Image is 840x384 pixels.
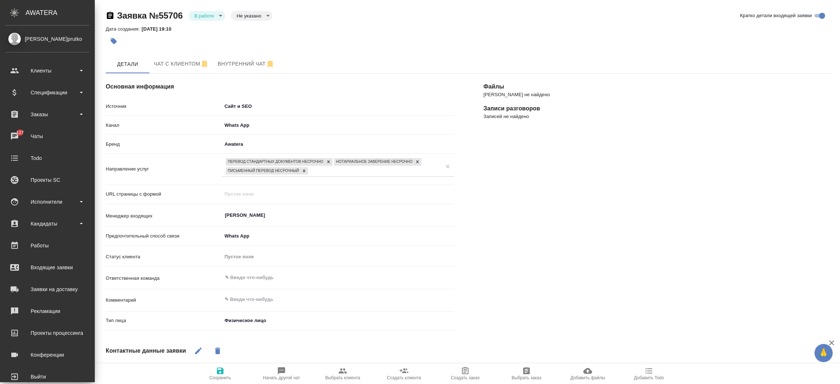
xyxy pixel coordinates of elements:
span: Кратко детали входящей заявки [740,12,812,19]
span: Добавить файлы [570,375,605,380]
button: Open [450,277,452,278]
p: Менеджер входящих [106,212,222,220]
div: Выйти [5,371,89,382]
h4: Основная информация [106,82,454,91]
div: В работе [231,11,272,21]
button: Редактировать [190,342,207,360]
div: Кандидаты [5,218,89,229]
button: Выбрать заказ [496,364,557,384]
p: Ответственная команда [106,275,222,282]
div: Перевод стандартных документов несрочно [226,158,324,166]
button: Начать другой чат [251,364,312,384]
button: Добавить файлы [557,364,618,384]
div: Нотариальное заверение несрочно [334,158,414,166]
span: 127 [12,129,28,136]
div: Рекламации [5,306,89,317]
div: Проекты процессинга [5,328,89,338]
div: Чаты [5,131,89,142]
span: 🙏 [817,345,830,361]
a: Проекты SC [2,171,93,189]
a: Конференции [2,346,93,364]
a: Todo [2,149,93,167]
p: Бренд [106,141,222,148]
div: Физическое лицо [222,314,377,327]
button: Open [450,215,452,216]
p: Статус клиента [106,253,222,260]
p: [DATE] 19:10 [141,26,177,32]
span: Создать заказ [451,375,480,380]
p: Направление услуг [106,165,222,173]
p: Записей не найдено [483,113,832,120]
h4: Контактные данные заявки [106,346,186,355]
span: Сохранить [209,375,231,380]
div: В работе [188,11,225,21]
button: Сохранить [190,364,251,384]
p: URL страницы с формой [106,191,222,198]
p: Тип лица [106,317,222,324]
button: Создать клиента [373,364,435,384]
div: AWATERA [26,5,95,20]
div: Конференции [5,349,89,360]
p: Дата создания: [106,26,141,32]
div: Письменный перевод несрочный [226,167,300,175]
input: Пустое поле [222,189,454,199]
div: Awatera [222,138,454,150]
button: Добавить Todo [618,364,680,384]
p: Канал [106,122,222,129]
span: Добавить Todo [634,375,664,380]
p: [PERSON_NAME] не найдено [483,91,832,98]
div: Whats App [222,230,454,242]
h4: Файлы [483,82,832,91]
div: Проекты SC [5,175,89,185]
div: Заявки на доставку [5,284,89,295]
p: Комментарий [106,297,222,304]
div: Работы [5,240,89,251]
div: Входящие заявки [5,262,89,273]
span: Выбрать заказ [512,375,541,380]
button: Удалить [209,342,226,360]
h4: Записи разговоров [483,104,832,113]
a: Работы [2,236,93,255]
div: Сайт и SEO [222,100,454,113]
div: [PERSON_NAME]prutko [5,35,89,43]
div: Пустое поле [222,251,454,263]
a: Проекты процессинга [2,324,93,342]
span: Начать другой чат [263,375,300,380]
button: Скопировать ссылку [106,11,114,20]
div: Клиенты [5,65,89,76]
button: В работе [192,13,216,19]
button: Не указано [234,13,263,19]
button: 🙏 [814,344,833,362]
div: Спецификации [5,87,89,98]
span: Внутренний чат [218,59,275,68]
a: Заявки на доставку [2,280,93,298]
a: Рекламации [2,302,93,320]
span: Выбрать клиента [325,375,360,380]
div: Заказы [5,109,89,120]
button: 79857787774 (Эдуард) - (undefined) [149,55,213,73]
span: Создать клиента [387,375,421,380]
button: Создать заказ [435,364,496,384]
svg: Отписаться [266,60,275,68]
input: ✎ Введи что-нибудь [224,273,428,282]
a: 127Чаты [2,127,93,145]
div: Whats App [222,119,454,132]
span: Детали [110,60,145,69]
div: Исполнители [5,196,89,207]
a: Заявка №55706 [117,11,183,20]
a: Входящие заявки [2,258,93,277]
button: Добавить тэг [106,33,122,49]
svg: Отписаться [200,60,209,68]
p: Предпочтительный способ связи [106,232,222,240]
p: Источник [106,103,222,110]
span: Чат с клиентом [154,59,209,68]
button: Выбрать клиента [312,364,373,384]
div: Пустое поле [225,253,446,260]
div: Todo [5,153,89,164]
